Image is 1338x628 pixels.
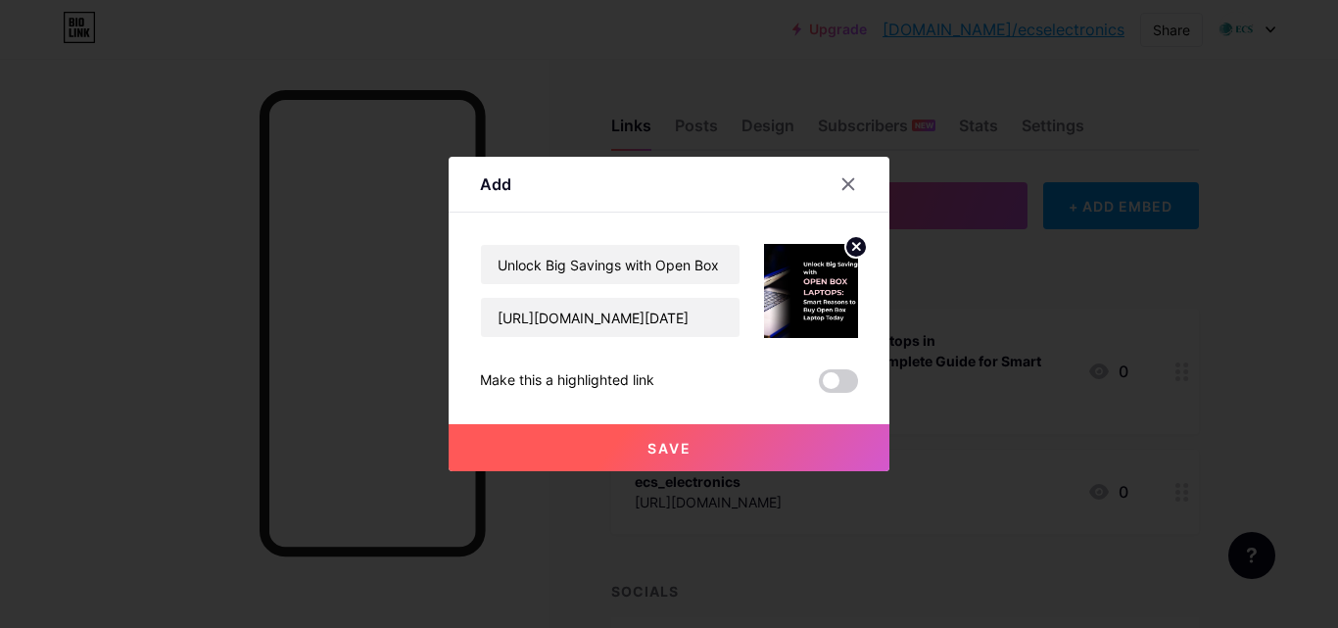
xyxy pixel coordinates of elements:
[764,244,858,338] img: link_thumbnail
[480,369,654,393] div: Make this a highlighted link
[647,440,692,457] span: Save
[480,172,511,196] div: Add
[449,424,889,471] button: Save
[481,298,740,337] input: URL
[481,245,740,284] input: Title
